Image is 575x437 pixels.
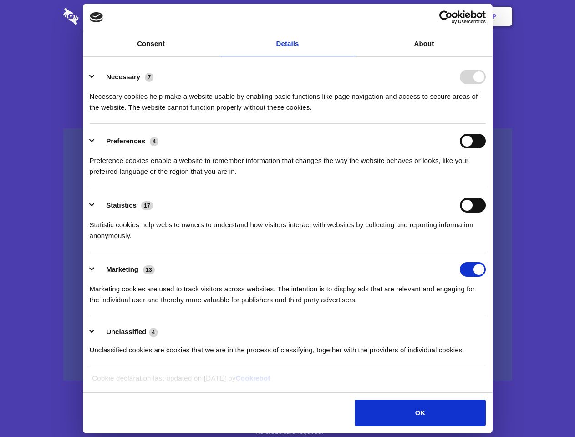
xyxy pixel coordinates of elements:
label: Marketing [106,265,138,273]
a: Usercentrics Cookiebot - opens in a new window [406,10,486,24]
a: Wistia video thumbnail [63,128,512,381]
button: Preferences (4) [90,134,164,148]
a: Contact [369,2,411,30]
button: Necessary (7) [90,70,159,84]
img: logo-wordmark-white-trans-d4663122ce5f474addd5e946df7df03e33cb6a1c49d2221995e7729f52c070b2.svg [63,8,141,25]
a: Consent [83,31,219,56]
div: Marketing cookies are used to track visitors across websites. The intention is to display ads tha... [90,277,486,305]
iframe: Drift Widget Chat Controller [529,391,564,426]
a: Cookiebot [236,374,270,382]
h1: Eliminate Slack Data Loss. [63,41,512,74]
span: 4 [149,328,158,337]
span: 7 [145,73,153,82]
label: Statistics [106,201,137,209]
label: Necessary [106,73,140,81]
label: Preferences [106,137,145,145]
a: Pricing [267,2,307,30]
a: About [356,31,493,56]
button: Marketing (13) [90,262,161,277]
button: Statistics (17) [90,198,159,213]
a: Details [219,31,356,56]
div: Unclassified cookies are cookies that we are in the process of classifying, together with the pro... [90,338,486,356]
div: Necessary cookies help make a website usable by enabling basic functions like page navigation and... [90,84,486,113]
span: 17 [141,201,153,210]
span: 4 [150,137,158,146]
button: Unclassified (4) [90,326,163,338]
button: OK [355,400,485,426]
div: Statistic cookies help website owners to understand how visitors interact with websites by collec... [90,213,486,241]
div: Cookie declaration last updated on [DATE] by [85,373,490,391]
a: Login [413,2,453,30]
div: Preference cookies enable a website to remember information that changes the way the website beha... [90,148,486,177]
span: 13 [143,265,155,274]
h4: Auto-redaction of sensitive data, encrypted data sharing and self-destructing private chats. Shar... [63,83,512,113]
img: logo [90,12,103,22]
